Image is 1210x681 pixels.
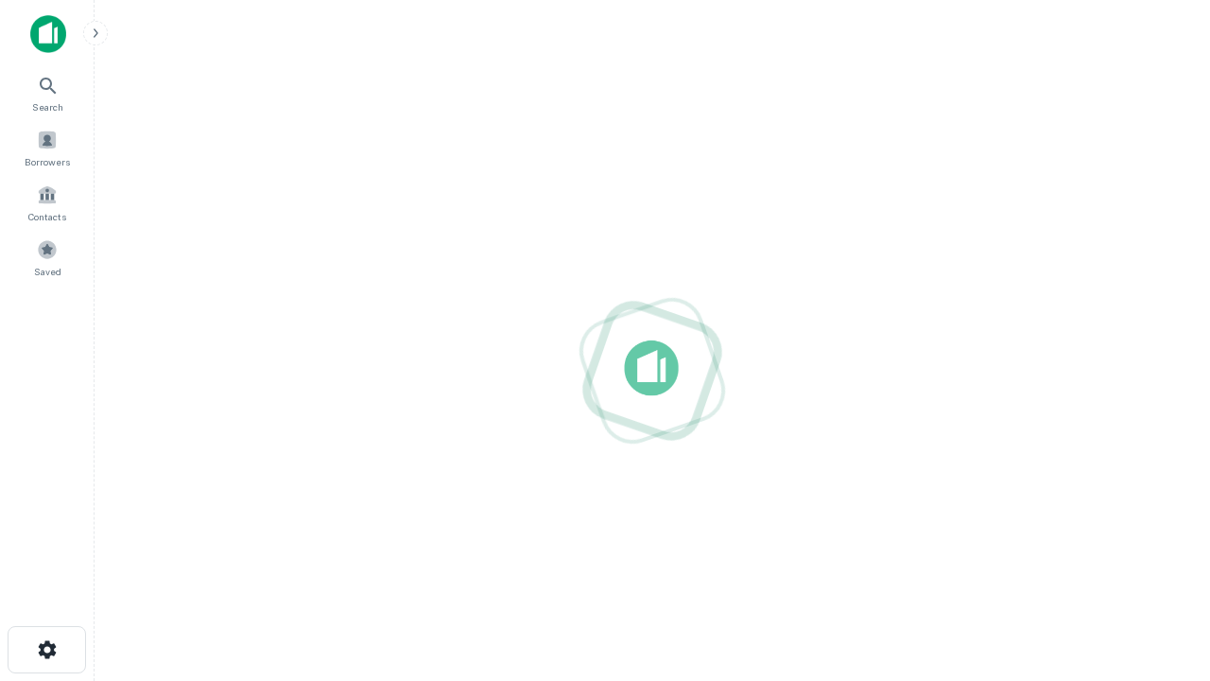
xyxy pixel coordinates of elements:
[32,99,63,114] span: Search
[6,67,89,118] a: Search
[25,154,70,169] span: Borrowers
[6,177,89,228] a: Contacts
[6,122,89,173] a: Borrowers
[6,232,89,283] a: Saved
[30,15,66,53] img: capitalize-icon.png
[34,264,61,279] span: Saved
[1115,530,1210,620] iframe: Chat Widget
[28,209,66,224] span: Contacts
